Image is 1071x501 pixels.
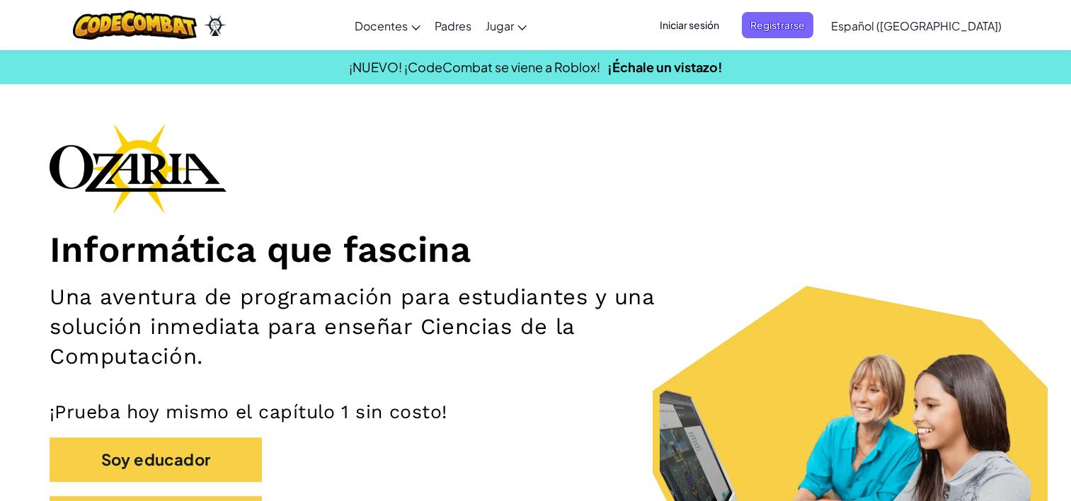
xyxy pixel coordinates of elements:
a: Jugar [479,6,534,45]
img: Ozaria [204,15,227,36]
a: ¡Échale un vistazo! [607,59,723,75]
span: Español ([GEOGRAPHIC_DATA]) [831,18,1002,33]
button: Iniciar sesión [651,12,728,38]
img: Ozaria branding logo [50,123,227,214]
button: Registrarse [742,12,813,38]
p: ¡Prueba hoy mismo el capítulo 1 sin costo! [50,400,1021,423]
h2: Una aventura de programación para estudiantes y una solución inmediata para enseñar Ciencias de l... [50,282,701,372]
a: Docentes [348,6,428,45]
img: CodeCombat logo [73,11,197,40]
span: Jugar [486,18,514,33]
a: Español ([GEOGRAPHIC_DATA]) [824,6,1009,45]
a: Padres [428,6,479,45]
button: Soy educador [50,437,262,482]
span: ¡NUEVO! ¡CodeCombat se viene a Roblox! [349,59,600,75]
h1: Informática que fascina [50,228,1021,272]
span: Docentes [355,18,408,33]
